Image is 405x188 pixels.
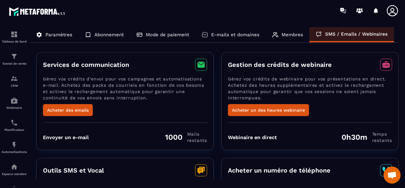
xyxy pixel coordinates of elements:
[2,26,27,48] a: formationformationTableau de bord
[9,6,66,17] img: logo
[228,167,331,174] h3: Acheter un numéro de téléphone
[384,167,401,184] a: Ouvrir le chat
[45,32,72,38] p: Paramètres
[228,76,392,104] p: Gérez vos crédits de webinaire pour vos présentations en direct. Achetez des heures supplémentair...
[165,131,207,144] div: 1000
[2,48,27,70] a: formationformationTunnel de vente
[342,131,392,144] div: 0h30m
[10,119,18,126] img: scheduler
[2,106,27,109] p: Webinaire
[43,76,207,104] p: Gérez vos crédits d’envoi pour vos campagnes et automatisations e-mail. Achetez des packs de cour...
[2,70,27,92] a: formationformationCRM
[372,131,392,137] span: Temps
[187,131,207,137] span: Mails
[2,92,27,114] a: automationsautomationsWebinaire
[228,61,332,68] h3: Gestion des crédits de webinaire
[325,31,388,37] p: SMS / Emails / Webinaires
[2,136,27,158] a: automationsautomationsAutomatisations
[2,114,27,136] a: schedulerschedulerPlanificateur
[10,163,18,171] img: automations
[2,128,27,132] p: Planificateur
[2,62,27,65] p: Tunnel de vente
[282,32,303,38] p: Membres
[10,53,18,60] img: formation
[211,32,259,38] p: E-mails et domaines
[94,32,124,38] p: Abonnement
[43,104,93,116] button: Acheter des emails
[228,134,277,140] div: Webinaire en direct
[43,134,89,140] div: Envoyer un e-mail
[2,172,27,176] p: Espace membre
[2,40,27,43] p: Tableau de bord
[10,31,18,38] img: formation
[146,32,189,38] p: Mode de paiement
[10,97,18,104] img: automations
[372,137,392,144] span: restants
[10,75,18,82] img: formation
[2,158,27,180] a: automationsautomationsEspace membre
[43,167,104,174] h3: Outils SMS et Vocal
[187,137,207,144] span: restants
[2,150,27,154] p: Automatisations
[228,104,309,116] button: Acheter un des heures webinaire
[10,141,18,149] img: automations
[2,84,27,87] p: CRM
[43,61,129,68] h3: Services de communication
